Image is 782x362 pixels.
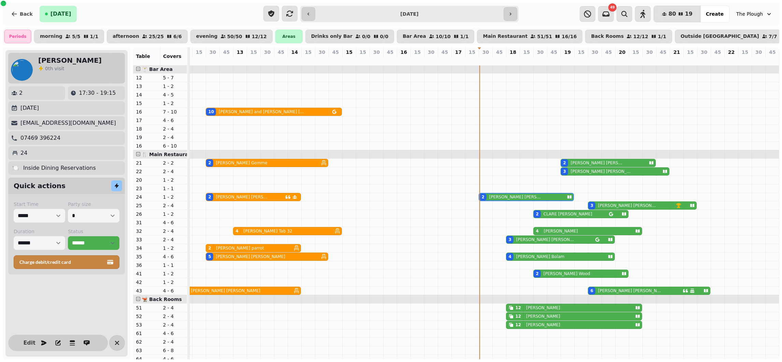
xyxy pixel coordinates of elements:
p: 0 [442,57,447,64]
p: 1 - 2 [163,177,184,183]
p: [EMAIL_ADDRESS][DOMAIN_NAME] [20,119,116,127]
button: The Plough [732,8,777,20]
p: 12 / 12 [633,34,648,39]
button: Back [5,6,38,22]
p: 0 [401,57,406,64]
div: 3 [590,203,593,208]
div: 10 [208,109,214,115]
p: 45 [769,49,776,56]
div: Periods [4,30,31,43]
p: 0 [292,57,297,64]
p: [PERSON_NAME] [526,314,560,319]
span: 🍴 Main Restaurant [142,152,194,157]
p: 32 [136,228,157,235]
p: 4 - 6 [163,287,184,294]
button: evening50/5012/12 [190,30,273,43]
p: 15 [360,49,366,56]
p: 16 [136,108,157,115]
p: 2 - 4 [163,304,184,311]
p: 30 [428,49,434,56]
p: 0 [770,57,775,64]
p: 14 [291,49,298,56]
p: 0 [305,57,311,64]
p: 7 - 10 [163,108,184,115]
div: 4 [235,228,238,234]
p: 45 [441,49,448,56]
span: Covers [163,54,182,59]
p: 0 [278,57,284,64]
p: 5 - 7 [163,74,184,81]
p: 0 [701,57,707,64]
p: 2 [483,57,488,64]
p: [PERSON_NAME] [526,305,560,311]
p: 13 [237,49,243,56]
p: 36 [136,262,157,269]
p: 0 [264,57,270,64]
p: Main Restaurant [483,34,527,39]
label: Party size [68,200,119,207]
span: Edit [25,340,33,346]
p: 45 [387,49,393,56]
button: [DATE] [40,6,77,22]
div: 5 [208,254,211,259]
p: [PERSON_NAME] and [PERSON_NAME] [PERSON_NAME] [219,109,304,115]
p: Back Rooms [591,34,624,39]
div: 2 [536,271,538,276]
p: 26 [136,211,157,217]
p: 52 [136,313,157,320]
p: [PERSON_NAME] Tab 32 [244,228,292,234]
p: 12 [136,74,157,81]
p: 1 - 1 [163,185,184,192]
span: th [48,66,55,71]
label: Start Time [14,200,65,207]
div: Areas [275,30,303,43]
p: 4 - 6 [163,219,184,226]
div: 2 [563,160,566,166]
button: Back Rooms12/121/1 [585,30,672,43]
p: [PERSON_NAME] [PERSON_NAME] [516,237,576,242]
label: Duration [14,228,65,235]
button: Create [700,6,729,22]
p: 0 [333,57,338,64]
p: 45 [605,49,612,56]
div: 12 [515,305,521,311]
p: 0 [633,57,638,64]
p: 23 [136,185,157,192]
p: evening [196,34,218,39]
p: [PERSON_NAME] [PERSON_NAME] [598,203,657,208]
p: 🍽️ [12,164,19,172]
p: [PERSON_NAME] Bolam [516,254,564,259]
p: 4 - 6 [163,330,184,337]
div: 6 [590,288,593,293]
p: 7 / 7 [769,34,777,39]
div: 4 [536,228,538,234]
p: 15 [305,49,312,56]
p: 17:30 - 19:15 [79,89,116,97]
p: 30 [592,49,598,56]
p: 2 - 4 [163,236,184,243]
p: 51 / 51 [537,34,552,39]
p: 18 [510,49,516,56]
span: 🍸 Bar Area [142,66,172,72]
p: 2 - 4 [163,202,184,209]
p: 18 [136,125,157,132]
p: 0 [606,57,611,64]
button: afternoon25/256/6 [107,30,188,43]
p: 6 / 6 [173,34,182,39]
p: 15 [742,49,748,56]
p: 15 [346,49,352,56]
p: 2 - 4 [163,168,184,175]
p: 4 [237,57,243,64]
p: 17 [455,49,462,56]
p: 30 [264,49,271,56]
p: 1 / 1 [460,34,469,39]
p: 15 [523,49,530,56]
p: 2 [19,89,23,97]
p: 15 [469,49,475,56]
img: aHR0cHM6Ly93d3cuZ3JhdmF0YXIuY29tL2F2YXRhci8xNjhlNjA4MmNhZjNhOWRlYWRiNzEyNjQyNzg0N2NlZD9zPTE1MCZkP... [11,59,33,80]
p: 22 [728,49,735,56]
div: 2 [208,245,211,251]
label: Status [68,228,119,235]
p: 24 [136,194,157,200]
p: 2 - 4 [163,134,184,141]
